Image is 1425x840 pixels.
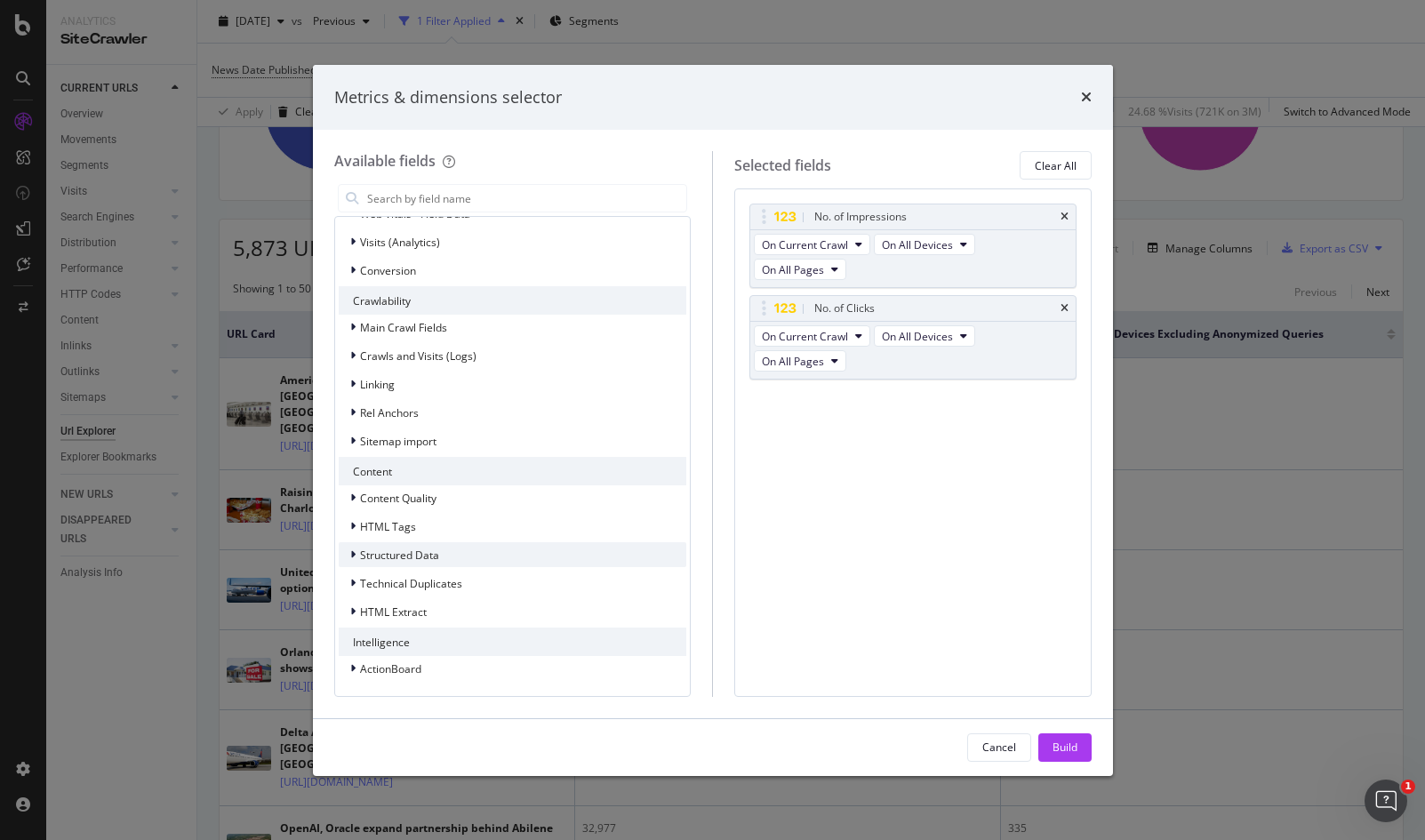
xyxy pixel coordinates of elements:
span: On Current Crawl [762,237,848,252]
div: times [1061,212,1069,222]
span: Sitemap import [360,434,436,449]
div: Available fields [334,151,436,171]
span: ActionBoard [360,661,421,676]
iframe: Intercom live chat [1365,780,1407,822]
button: Cancel [967,733,1031,762]
span: HTML Tags [360,519,416,534]
span: On All Devices [882,329,953,344]
span: On All Pages [762,354,824,369]
div: No. of Impressions [814,208,907,226]
button: Build [1038,733,1092,762]
input: Search by field name [365,185,687,212]
div: Metrics & dimensions selector [334,86,562,109]
button: On Current Crawl [754,325,870,347]
span: Conversion [360,263,416,278]
div: Selected fields [734,156,831,176]
div: Cancel [982,740,1016,755]
div: No. of ClickstimesOn Current CrawlOn All DevicesOn All Pages [749,295,1077,380]
span: Structured Data [360,548,439,563]
span: On All Devices [882,237,953,252]
span: HTML Extract [360,604,427,620]
button: On All Devices [874,234,975,255]
span: Main Crawl Fields [360,320,447,335]
div: Clear All [1035,158,1077,173]
div: times [1061,303,1069,314]
span: Content Quality [360,491,436,506]
span: On Current Crawl [762,329,848,344]
span: Visits (Analytics) [360,235,440,250]
button: On Current Crawl [754,234,870,255]
div: modal [313,65,1113,776]
span: 1 [1401,780,1415,794]
button: On All Pages [754,350,846,372]
div: Intelligence [339,628,687,656]
span: On All Pages [762,262,824,277]
div: Content [339,457,687,485]
span: Linking [360,377,395,392]
span: Crawls and Visits (Logs) [360,348,476,364]
button: Clear All [1020,151,1092,180]
div: No. of ImpressionstimesOn Current CrawlOn All DevicesOn All Pages [749,204,1077,288]
div: Build [1053,740,1077,755]
span: Technical Duplicates [360,576,462,591]
button: On All Pages [754,259,846,280]
div: Crawlability [339,286,687,315]
div: times [1081,86,1092,109]
button: On All Devices [874,325,975,347]
div: No. of Clicks [814,300,875,317]
span: Rel Anchors [360,405,419,420]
